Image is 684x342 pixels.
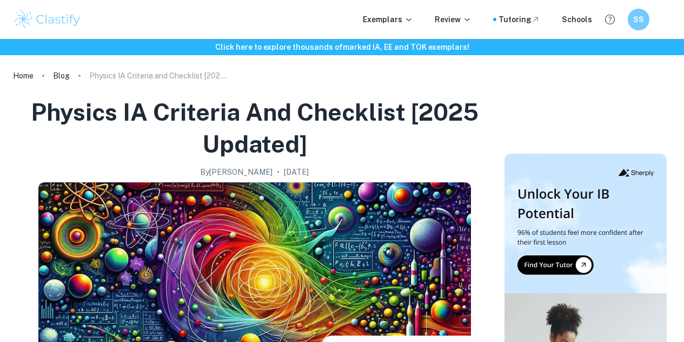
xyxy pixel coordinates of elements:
[435,14,472,25] p: Review
[284,166,309,178] h2: [DATE]
[53,68,70,83] a: Blog
[363,14,413,25] p: Exemplars
[562,14,592,25] a: Schools
[2,41,682,53] h6: Click here to explore thousands of marked IA, EE and TOK exemplars !
[200,166,273,178] h2: By [PERSON_NAME]
[628,9,649,30] button: SS
[13,68,34,83] a: Home
[89,70,230,82] p: Physics IA Criteria and Checklist [2025 updated]
[633,14,645,25] h6: SS
[499,14,540,25] a: Tutoring
[13,9,82,30] img: Clastify logo
[601,10,619,29] button: Help and Feedback
[277,166,280,178] p: •
[17,96,492,160] h1: Physics IA Criteria and Checklist [2025 updated]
